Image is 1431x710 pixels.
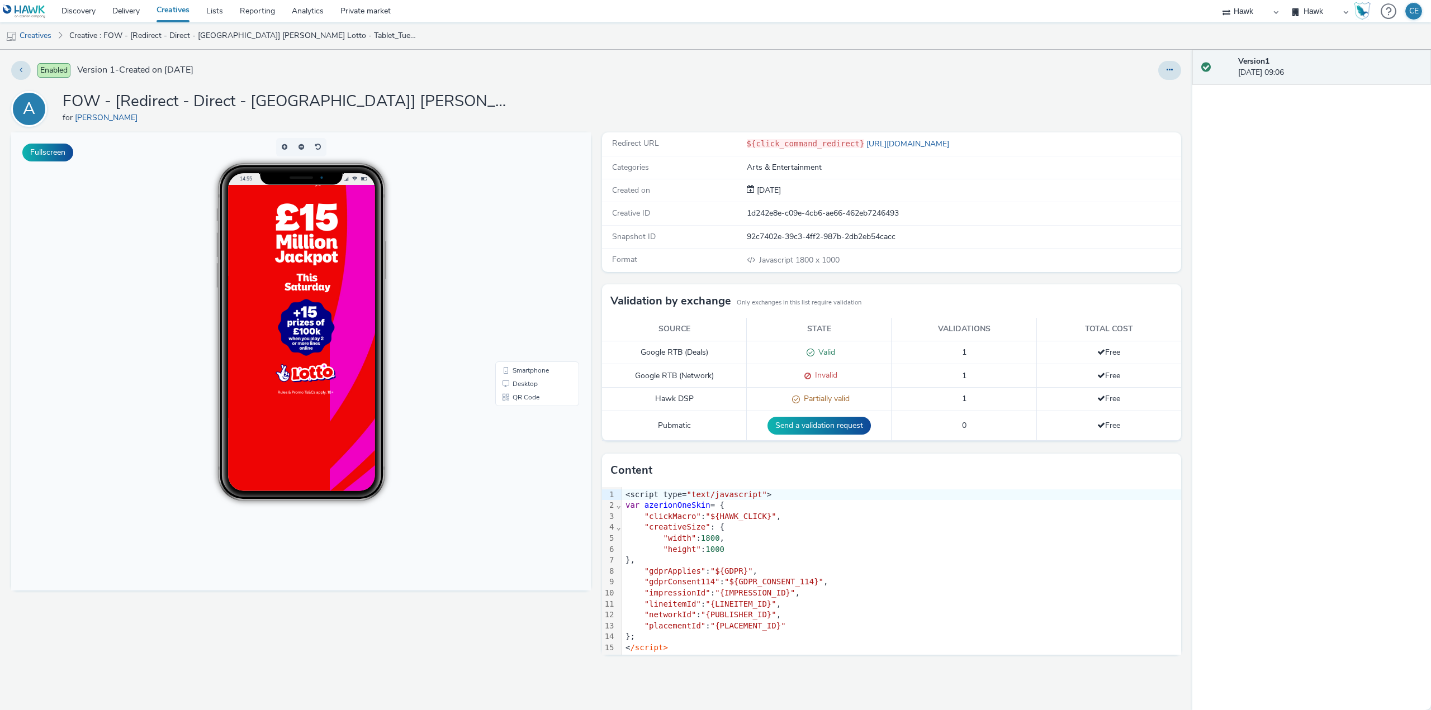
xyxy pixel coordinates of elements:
[645,566,706,575] span: "gdprApplies"
[737,298,861,307] small: Only exchanges in this list require validation
[645,588,710,597] span: "impressionId"
[75,112,142,123] a: [PERSON_NAME]
[622,555,1181,566] div: },
[6,31,17,42] img: mobile
[486,245,566,258] li: Desktop
[645,512,701,521] span: "clickMacro"
[602,533,616,544] div: 5
[962,347,966,358] span: 1
[602,489,616,501] div: 1
[486,231,566,245] li: Smartphone
[612,162,649,173] span: Categories
[755,185,781,196] span: [DATE]
[602,411,747,441] td: Pubmatic
[747,318,892,341] th: State
[622,621,1181,632] div: :
[747,208,1181,219] div: 1d242e8e-c09e-4cb6-ae66-462eb7246493
[228,43,240,49] span: 14:55
[602,341,747,364] td: Google RTB (Deals)
[602,631,616,642] div: 14
[612,208,650,218] span: Creative ID
[755,185,781,196] div: Creation 09 September 2025, 09:06
[1097,393,1120,404] span: Free
[814,347,835,358] span: Valid
[616,501,622,509] span: Fold line
[612,138,659,149] span: Redirect URL
[1354,2,1375,20] a: Hawk Academy
[800,393,850,404] span: Partially valid
[501,235,538,241] span: Smartphone
[758,255,840,265] span: 1800 x 1000
[602,566,616,577] div: 8
[864,139,954,149] a: [URL][DOMAIN_NAME]
[622,642,1181,654] div: <
[645,522,710,531] span: "creativeSize"
[622,653,1181,664] div: <script type= src= ><
[602,642,616,654] div: 15
[759,255,795,265] span: Javascript
[63,112,75,123] span: for
[610,462,652,479] h3: Content
[819,654,913,663] span: "[URL][DOMAIN_NAME]"
[622,576,1181,588] div: : ,
[645,577,720,586] span: "gdprConsent114"
[37,63,70,78] span: Enabled
[1354,2,1371,20] img: Hawk Academy
[602,511,616,522] div: 3
[701,610,776,619] span: "{PUBLISHER_ID}"
[610,293,731,309] h3: Validation by exchange
[622,631,1181,642] div: };
[1097,347,1120,358] span: Free
[622,500,1181,511] div: = {
[602,388,747,411] td: Hawk DSP
[602,522,616,533] div: 4
[501,248,527,255] span: Desktop
[747,162,1181,173] div: Arts & Entertainment
[622,566,1181,577] div: : ,
[602,318,747,341] th: Source
[602,555,616,566] div: 7
[747,139,865,148] code: ${click_command_redirect}
[622,533,1181,544] div: : ,
[645,501,710,509] span: azerionOneSkin
[602,500,616,511] div: 2
[645,610,696,619] span: "networkId"
[486,258,566,271] li: QR Code
[701,533,720,542] span: 1800
[602,576,616,588] div: 9
[64,22,421,49] a: Creative : FOW - [Redirect - Direct - [GEOGRAPHIC_DATA]] [PERSON_NAME] Lotto - Tablet_Tues/Wed_(d...
[11,103,51,114] a: A
[705,512,776,521] span: "${HAWK_CLICK}"
[892,318,1036,341] th: Validations
[3,4,46,18] img: undefined Logo
[622,599,1181,610] div: : ,
[962,393,966,404] span: 1
[23,93,35,125] div: A
[1036,318,1181,341] th: Total cost
[705,599,776,608] span: "{LINEITEM_ID}"
[1409,3,1419,20] div: CE
[630,643,667,652] span: /script>
[663,545,700,554] span: "height"
[626,501,639,509] span: var
[687,654,800,663] span: "application/javascript"
[962,420,966,431] span: 0
[602,599,616,610] div: 11
[622,609,1181,621] div: : ,
[602,653,616,664] div: 16
[962,370,966,381] span: 1
[922,654,960,663] span: /script>
[747,231,1181,242] div: 92c7402e-39c3-4ff2-987b-2db2eb54cacc
[622,489,1181,501] div: <script type= >
[1097,420,1120,431] span: Free
[724,577,823,586] span: "${GDPR_CONSENT_114}"
[602,544,616,555] div: 6
[645,621,706,630] span: "placementId"
[602,621,616,632] div: 13
[612,231,656,242] span: Snapshot ID
[622,588,1181,599] div: : ,
[811,370,837,380] span: Invalid
[22,144,73,161] button: Fullscreen
[687,490,767,499] span: "text/javascript"
[602,588,616,599] div: 10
